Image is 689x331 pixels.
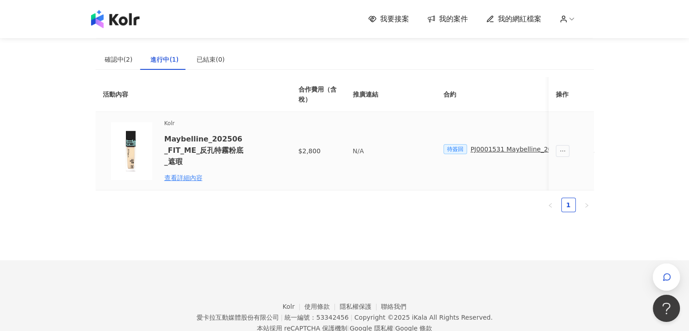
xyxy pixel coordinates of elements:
a: Kolr [283,303,304,310]
a: 我的網紅檔案 [486,14,541,24]
a: 我要接案 [368,14,409,24]
a: 聯絡我們 [381,303,406,310]
span: 我的案件 [439,14,468,24]
div: Copyright © 2025 All Rights Reserved. [354,314,492,321]
a: 1 [562,198,575,212]
img: logo [91,10,140,28]
span: left [548,203,553,208]
img: FIT_ME_反孔特霧粉底_遮瑕 [103,122,161,180]
div: 查看詳細內容 [164,173,244,183]
span: Kolr [164,119,244,128]
th: 操作 [549,77,594,112]
a: 隱私權保護 [340,303,381,310]
a: iKala [412,314,427,321]
div: 愛卡拉互動媒體股份有限公司 [196,314,279,321]
iframe: Help Scout Beacon - Open [653,295,680,322]
p: N/A [353,146,429,156]
button: right [579,198,594,212]
span: 我要接案 [380,14,409,24]
div: 已結束(0) [197,54,225,64]
li: Previous Page [543,198,558,212]
span: ellipsis [556,145,569,157]
h6: Maybelline_202506_FIT_ME_反孔特霧粉底_遮瑕 [164,133,244,167]
span: 待簽回 [443,144,467,154]
span: | [350,314,352,321]
a: 使用條款 [304,303,340,310]
div: 進行中(1) [150,54,178,64]
th: 活動內容 [96,77,277,112]
div: 確認中(2) [105,54,133,64]
li: Next Page [579,198,594,212]
span: 我的網紅檔案 [498,14,541,24]
span: right [584,203,589,208]
th: 推廣連結 [346,77,436,112]
li: 1 [561,198,576,212]
div: 統一編號：53342456 [284,314,348,321]
th: 合作費用（含稅） [291,77,346,112]
span: | [280,314,283,321]
button: left [543,198,558,212]
td: $2,800 [291,112,346,190]
a: 我的案件 [427,14,468,24]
